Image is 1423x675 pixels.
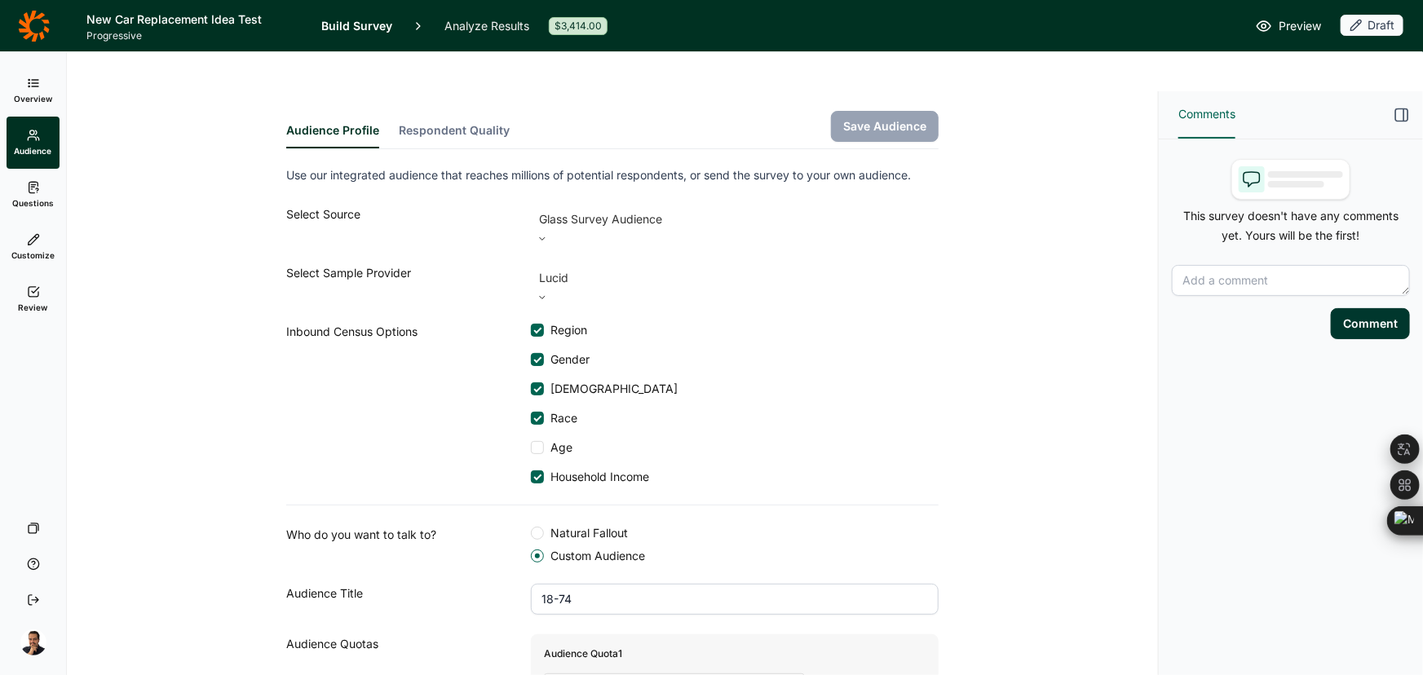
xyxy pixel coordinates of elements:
[544,647,926,660] div: Audience Quota 1
[12,197,54,209] span: Questions
[7,169,60,221] a: Questions
[544,439,572,456] span: Age
[1279,16,1321,36] span: Preview
[1341,15,1403,36] div: Draft
[1172,206,1410,245] p: This survey doesn't have any comments yet. Yours will be the first!
[544,351,590,368] span: Gender
[544,322,587,338] span: Region
[286,584,531,615] div: Audience Title
[86,10,302,29] h1: New Car Replacement Idea Test
[1341,15,1403,37] button: Draft
[544,410,577,426] span: Race
[531,584,939,615] input: ex: Age Range
[286,122,379,139] span: Audience Profile
[1178,104,1235,124] span: Comments
[20,629,46,655] img: amg06m4ozjtcyqqhuw5b.png
[1331,308,1410,339] button: Comment
[286,322,531,485] div: Inbound Census Options
[1178,91,1235,139] button: Comments
[544,381,678,397] span: [DEMOGRAPHIC_DATA]
[286,525,531,564] div: Who do you want to talk to?
[544,548,645,564] span: Custom Audience
[7,64,60,117] a: Overview
[286,263,531,302] div: Select Sample Provider
[399,122,510,148] button: Respondent Quality
[7,117,60,169] a: Audience
[19,302,48,313] span: Review
[549,17,608,35] div: $3,414.00
[286,165,939,185] p: Use our integrated audience that reaches millions of potential respondents, or send the survey to...
[86,29,302,42] span: Progressive
[544,469,649,485] span: Household Income
[7,273,60,325] a: Review
[1256,16,1321,36] a: Preview
[544,525,628,541] span: Natural Fallout
[831,111,939,142] button: Save Audience
[286,205,531,244] div: Select Source
[14,93,52,104] span: Overview
[15,145,52,157] span: Audience
[11,249,55,261] span: Customize
[7,221,60,273] a: Customize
